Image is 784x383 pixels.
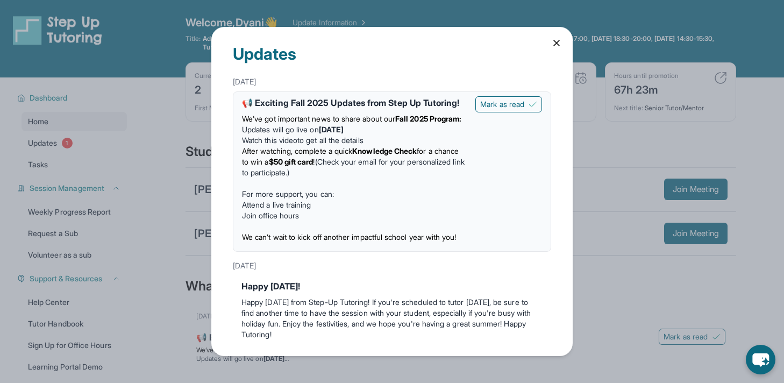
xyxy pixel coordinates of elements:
[480,99,524,110] span: Mark as read
[242,124,467,135] li: Updates will go live on
[242,96,467,109] div: 📢 Exciting Fall 2025 Updates from Step Up Tutoring!
[319,125,344,134] strong: [DATE]
[241,297,543,340] p: Happy [DATE] from Step-Up Tutoring! If you're scheduled to tutor [DATE], be sure to find another ...
[352,146,417,155] strong: Knowledge Check
[269,157,313,166] strong: $50 gift card
[529,100,537,109] img: Mark as read
[242,189,467,200] p: For more support, you can:
[242,136,297,145] a: Watch this video
[242,211,299,220] a: Join office hours
[242,135,467,146] li: to get all the details
[242,232,457,242] span: We can’t wait to kick off another impactful school year with you!
[242,146,467,178] li: (Check your email for your personalized link to participate.)
[313,157,315,166] span: !
[233,256,551,275] div: [DATE]
[475,96,542,112] button: Mark as read
[242,114,395,123] span: We’ve got important news to share about our
[395,114,461,123] strong: Fall 2025 Program:
[233,27,551,72] div: Updates
[242,200,311,209] a: Attend a live training
[241,280,543,293] div: Happy [DATE]!
[746,345,775,374] button: chat-button
[233,72,551,91] div: [DATE]
[233,353,551,372] div: [DATE]
[242,146,352,155] span: After watching, complete a quick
